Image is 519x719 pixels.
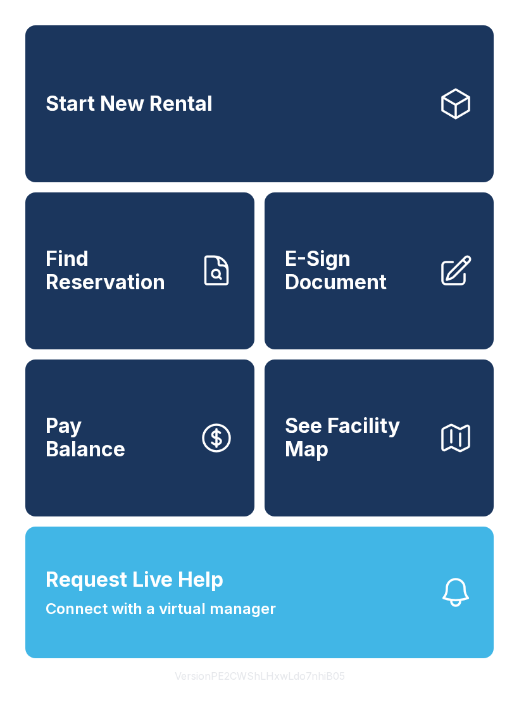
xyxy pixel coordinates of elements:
span: Connect with a virtual manager [46,597,276,620]
span: E-Sign Document [285,247,428,294]
button: Request Live HelpConnect with a virtual manager [25,527,494,658]
button: See Facility Map [265,359,494,516]
a: Find Reservation [25,192,254,349]
button: VersionPE2CWShLHxwLdo7nhiB05 [165,658,355,694]
span: Request Live Help [46,565,223,595]
span: Find Reservation [46,247,189,294]
span: Pay Balance [46,415,125,461]
a: E-Sign Document [265,192,494,349]
a: PayBalance [25,359,254,516]
span: Start New Rental [46,92,213,116]
a: Start New Rental [25,25,494,182]
span: See Facility Map [285,415,428,461]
